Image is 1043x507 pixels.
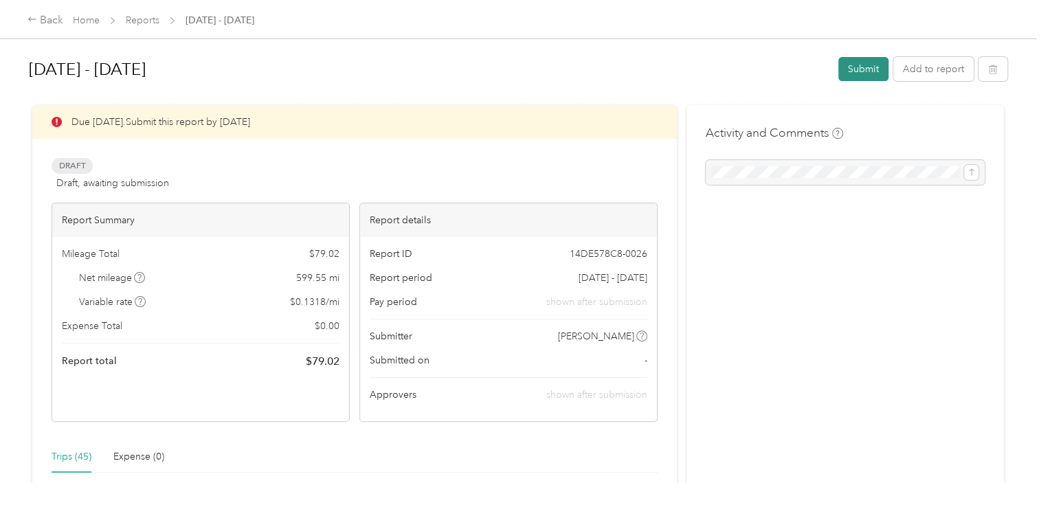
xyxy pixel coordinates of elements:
span: $ 0.1318 / mi [290,295,339,309]
span: 599.55 mi [296,271,339,285]
span: Report ID [370,247,412,261]
span: Approvers [370,387,416,402]
span: $ 79.02 [306,353,339,370]
span: Pay period [370,295,417,309]
span: $ 0.00 [315,319,339,333]
span: [PERSON_NAME] [558,329,634,343]
div: Report Summary [52,203,349,237]
span: Expense Total [62,319,122,333]
span: $ 79.02 [309,247,339,261]
span: Net mileage [79,271,146,285]
span: Report period [370,271,432,285]
a: Reports [126,14,159,26]
span: [DATE] - [DATE] [186,13,254,27]
span: Draft, awaiting submission [56,176,169,190]
span: Submitted on [370,353,429,368]
span: 14DE578C8-0026 [570,247,647,261]
iframe: Everlance-gr Chat Button Frame [966,430,1043,507]
span: Variable rate [79,295,146,309]
span: - [644,353,647,368]
a: Home [73,14,100,26]
span: Report total [62,354,117,368]
span: [DATE] - [DATE] [579,271,647,285]
span: Submitter [370,329,412,343]
div: Trips (45) [52,449,91,464]
div: Report details [360,203,657,237]
span: shown after submission [546,389,647,401]
h4: Activity and Comments [706,124,843,142]
div: Expense (0) [113,449,164,464]
h1: Sep 16 - 30, 2025 [29,53,829,86]
span: Draft [52,158,93,174]
div: Due [DATE]. Submit this report by [DATE] [32,105,677,139]
span: Mileage Total [62,247,120,261]
button: Submit [838,57,888,81]
button: Add to report [893,57,974,81]
div: Back [27,12,63,29]
span: shown after submission [546,295,647,309]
